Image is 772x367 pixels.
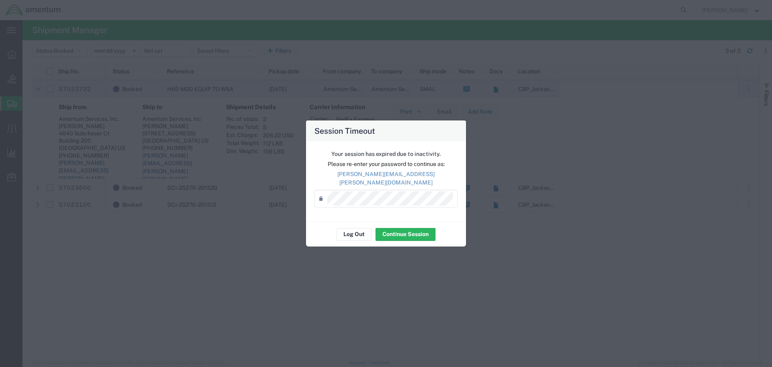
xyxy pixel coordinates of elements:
p: Please re-enter your password to continue as: [314,160,458,168]
button: Log Out [337,228,372,241]
p: [PERSON_NAME][EMAIL_ADDRESS][PERSON_NAME][DOMAIN_NAME] [314,170,458,187]
button: Continue Session [376,228,435,241]
p: Your session has expired due to inactivity. [314,150,458,158]
h4: Session Timeout [314,125,375,137]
